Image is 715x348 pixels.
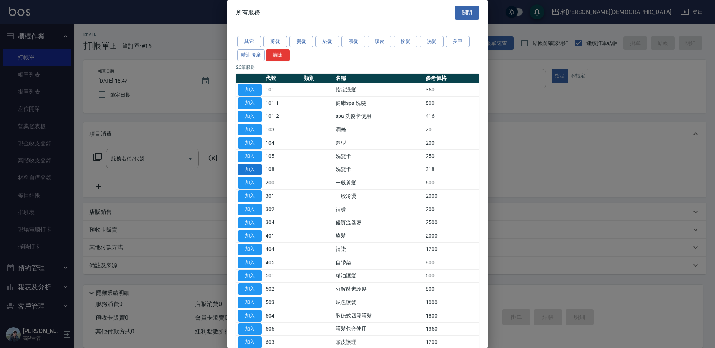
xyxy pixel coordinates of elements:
td: 200 [424,136,479,150]
td: 補燙 [334,203,424,216]
td: 造型 [334,136,424,150]
button: 加入 [238,257,262,268]
button: 加入 [238,111,262,122]
td: 健康spa 洗髮 [334,96,424,110]
button: 加入 [238,177,262,188]
td: 250 [424,149,479,163]
td: 染髮 [334,229,424,243]
td: 洗髮卡 [334,149,424,163]
button: 頭皮 [368,36,391,48]
td: 101 [264,83,302,97]
td: 800 [424,96,479,110]
td: 自帶染 [334,256,424,269]
td: 416 [424,110,479,123]
p: 26 筆服務 [236,64,479,71]
td: 350 [424,83,479,97]
td: 800 [424,256,479,269]
button: 加入 [238,297,262,308]
button: 燙髮 [289,36,313,48]
td: 優質溫塑燙 [334,216,424,229]
button: 加入 [238,124,262,135]
button: 加入 [238,190,262,202]
td: 精油護髮 [334,269,424,283]
td: 一般冷燙 [334,190,424,203]
button: 其它 [237,36,261,48]
span: 所有服務 [236,9,260,16]
button: 加入 [238,137,262,149]
td: 600 [424,269,479,283]
button: 加入 [238,217,262,229]
button: 加入 [238,84,262,96]
button: 加入 [238,151,262,162]
td: 200 [264,176,302,190]
button: 加入 [238,323,262,335]
td: 301 [264,190,302,203]
td: 1200 [424,243,479,256]
button: 染髮 [315,36,339,48]
td: 2000 [424,229,479,243]
td: spa 洗髮卡使用 [334,110,424,123]
td: 1350 [424,322,479,336]
button: 加入 [238,244,262,255]
td: 302 [264,203,302,216]
td: 炫色護髮 [334,296,424,309]
button: 接髮 [394,36,417,48]
td: 108 [264,163,302,176]
button: 加入 [238,97,262,109]
td: 2500 [424,216,479,229]
td: 105 [264,149,302,163]
td: 1000 [424,296,479,309]
td: 潤絲 [334,123,424,136]
button: 護髮 [341,36,365,48]
td: 502 [264,283,302,296]
button: 清除 [266,49,290,61]
button: 加入 [238,270,262,282]
td: 103 [264,123,302,136]
button: 精油按摩 [237,49,265,61]
button: 洗髮 [420,36,444,48]
td: 401 [264,229,302,243]
td: 101-2 [264,110,302,123]
td: 405 [264,256,302,269]
button: 加入 [238,310,262,322]
td: 20 [424,123,479,136]
td: 2000 [424,190,479,203]
td: 1800 [424,309,479,322]
th: 參考價格 [424,74,479,83]
td: 護髮包套使用 [334,322,424,336]
td: 一般剪髮 [334,176,424,190]
button: 加入 [238,164,262,175]
th: 類別 [302,74,334,83]
td: 506 [264,322,302,336]
button: 加入 [238,230,262,242]
td: 指定洗髮 [334,83,424,97]
td: 補染 [334,243,424,256]
th: 名稱 [334,74,424,83]
td: 歌德式四段護髮 [334,309,424,322]
button: 剪髮 [263,36,287,48]
button: 加入 [238,336,262,348]
button: 加入 [238,283,262,295]
td: 104 [264,136,302,150]
td: 503 [264,296,302,309]
td: 200 [424,203,479,216]
button: 美甲 [446,36,470,48]
td: 101-1 [264,96,302,110]
td: 600 [424,176,479,190]
td: 504 [264,309,302,322]
td: 304 [264,216,302,229]
td: 318 [424,163,479,176]
td: 800 [424,283,479,296]
td: 洗髮卡 [334,163,424,176]
td: 分解酵素護髮 [334,283,424,296]
th: 代號 [264,74,302,83]
td: 404 [264,243,302,256]
button: 加入 [238,204,262,215]
button: 關閉 [455,6,479,20]
td: 501 [264,269,302,283]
